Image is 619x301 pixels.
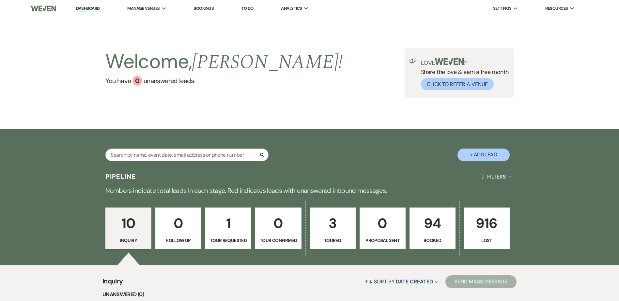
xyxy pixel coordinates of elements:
p: Proposal Sent [364,237,401,244]
button: Send Mass Message [445,275,517,288]
a: 0Follow Up [155,208,201,249]
p: 0 [259,212,297,234]
img: Weven Logo [31,2,56,15]
img: weven-logo-green.svg [435,58,464,65]
a: 1Tour Requested [205,208,251,249]
a: 3Toured [310,208,356,249]
a: 0Tour Confirmed [255,208,301,249]
span: ↑↓ [365,278,373,285]
img: loud-speaker-illustration.svg [409,58,417,64]
button: Sort By Date Created [362,273,441,290]
p: Follow Up [160,237,197,244]
a: To Do [241,6,254,11]
p: 0 [364,212,401,234]
a: You have 0 unanswered leads. [105,76,343,86]
li: Unanswered (0) [102,290,517,299]
span: Manage Venues [127,5,160,12]
p: Lost [468,237,505,244]
p: 10 [110,212,147,234]
span: Inquiry [102,276,123,290]
span: [PERSON_NAME] ! [192,47,343,77]
p: Booked [414,237,451,244]
p: Inquiry [110,237,147,244]
button: + Add Lead [457,149,510,161]
p: Numbers indicate total leads in each stage. Red indicates leads with unanswered inbound messages. [75,185,545,196]
span: Settings [493,5,512,12]
a: 10Inquiry [105,208,151,249]
p: Tour Confirmed [259,237,297,244]
p: 916 [468,212,505,234]
button: Click to Refer a Venue [421,78,494,90]
p: Tour Requested [209,237,247,244]
span: Date Created [396,278,433,285]
a: 916Lost [464,208,510,249]
p: Toured [314,237,351,244]
p: 94 [414,212,451,234]
p: 0 [160,212,197,234]
div: 0 [132,76,142,86]
p: 1 [209,212,247,234]
a: 94Booked [410,208,456,249]
a: Bookings [193,6,214,11]
h3: Pipeline [105,172,136,181]
button: Filters [478,168,513,185]
span: Resources [545,5,568,12]
p: Love ? [421,58,510,66]
input: Search by name, event date, email address or phone number [105,149,269,161]
a: 0Proposal Sent [360,208,406,249]
span: Analytics [281,5,302,12]
h2: Welcome, [105,48,343,76]
a: Dashboard [76,6,100,12]
div: Share the love & earn a free month. [417,58,510,90]
p: 3 [314,212,351,234]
